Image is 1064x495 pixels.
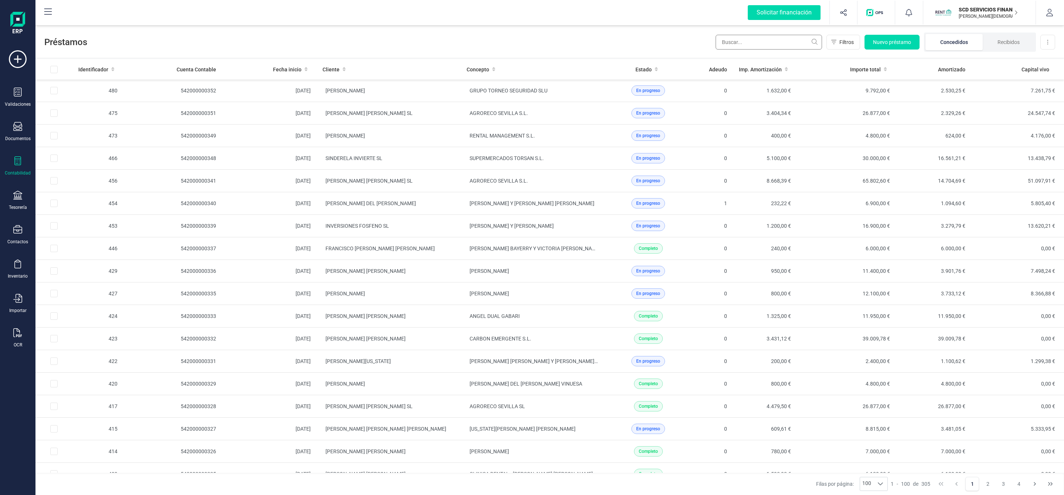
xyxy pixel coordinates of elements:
button: Page 3 [996,477,1010,491]
td: 542000000335 [123,282,222,305]
td: 1.100,62 € [896,350,971,373]
span: 100 [901,480,910,488]
button: Page 4 [1012,477,1026,491]
td: 7.000,00 € [896,440,971,463]
div: Filas por página: [816,477,888,491]
td: 800,00 € [733,373,797,395]
div: Contabilidad [5,170,31,176]
span: [PERSON_NAME] [PERSON_NAME] [325,268,406,274]
td: 427 [72,282,123,305]
td: 800,00 € [733,282,797,305]
td: 1.593,92 € [733,463,797,485]
span: ANGEL DUAL GABARI [470,313,520,319]
td: 26.877,00 € [797,102,896,125]
td: [DATE] [222,463,317,485]
td: 0 [692,350,733,373]
div: Row Selected 6599c967-764c-4549-b952-354944343c58 [50,200,58,207]
td: 7.498,24 € [971,260,1064,282]
span: SUPERMERCADOS TORSAN S.L. [470,155,544,161]
span: Importe total [850,66,881,73]
span: Filtros [839,38,854,46]
div: Tesorería [9,204,27,210]
td: [DATE] [222,418,317,440]
td: 0 [692,328,733,350]
span: [PERSON_NAME] [PERSON_NAME] [PERSON_NAME] [325,426,446,432]
button: Filtros [826,35,860,50]
td: 542000000336 [123,260,222,282]
td: 14.704,69 € [896,170,971,192]
div: Inventario [8,273,28,279]
div: Row Selected 1ffcc343-a5b1-41a1-a63a-d16213a6222a [50,448,58,455]
span: 1 [891,480,894,488]
td: 0 [692,125,733,147]
span: Completo [639,380,658,387]
div: Row Selected 496573dd-35d5-4f80-963c-f5cade2f2a41 [50,87,58,94]
span: [PERSON_NAME] [470,448,509,454]
div: All items unselected [50,66,58,73]
td: 950,00 € [733,260,797,282]
span: Completo [639,471,658,477]
td: 542000000339 [123,215,222,237]
td: 2.530,25 € [896,79,971,102]
span: CARBON EMERGENTE S.L. [470,336,531,342]
td: 400,00 € [733,125,797,147]
td: 429 [72,260,123,282]
td: 415 [72,418,123,440]
div: Row Selected 921ddcd2-3c32-49b0-b1cd-9d8a6d71f1e5 [50,290,58,297]
img: SC [935,4,951,21]
td: 3.279,79 € [896,215,971,237]
span: Préstamos [44,36,716,48]
span: SINDERELA INVIERTE SL [325,155,382,161]
td: 4.479,50 € [733,395,797,418]
td: [DATE] [222,102,317,125]
span: [PERSON_NAME] Y [PERSON_NAME] [470,223,554,229]
td: 0 [692,170,733,192]
span: En progreso [636,177,660,184]
td: [DATE] [222,170,317,192]
td: 0 [692,237,733,260]
td: 473 [72,125,123,147]
td: 609,61 € [733,418,797,440]
div: Row Selected 6a37a15c-cf24-4ba8-9b97-f8836350f62d [50,155,58,162]
td: [DATE] [222,215,317,237]
td: 1.632,00 € [733,79,797,102]
span: Completo [639,313,658,319]
td: 7.000,00 € [797,440,896,463]
button: First Page [934,477,948,491]
td: 542000000327 [123,418,222,440]
td: 542000000351 [123,102,222,125]
td: 4.800,00 € [797,125,896,147]
span: [PERSON_NAME] [470,291,509,296]
span: [PERSON_NAME][US_STATE] [325,358,391,364]
td: 7.261,75 € [971,79,1064,102]
td: [DATE] [222,125,317,147]
td: 420 [72,373,123,395]
div: - [891,480,930,488]
button: Logo de OPS [862,1,890,24]
span: [PERSON_NAME] [PERSON_NAME] [325,448,406,454]
td: 3.481,05 € [896,418,971,440]
td: 24.547,74 € [971,102,1064,125]
span: En progreso [636,155,660,162]
td: 0,00 € [971,305,1064,328]
button: Next Page [1028,477,1042,491]
td: [DATE] [222,282,317,305]
td: 542000000349 [123,125,222,147]
td: 454 [72,192,123,215]
span: [PERSON_NAME] [PERSON_NAME] SL [325,403,413,409]
span: En progreso [636,110,660,116]
td: 542000000333 [123,305,222,328]
span: Estado [635,66,652,73]
span: [PERSON_NAME] [325,88,365,94]
li: Concedidos [925,34,983,50]
td: 0 [692,282,733,305]
td: 542000000332 [123,328,222,350]
td: 0 [692,395,733,418]
div: Row Selected 0655c2c8-3aa6-43a1-a181-62afd67d2c92 [50,267,58,275]
td: [DATE] [222,328,317,350]
span: [PERSON_NAME] [PERSON_NAME] SL [325,110,413,116]
div: Row Selected 62d184b3-071b-4d7f-9b67-874fbbe0c852 [50,470,58,478]
p: SCD SERVICIOS FINANCIEROS SL [959,6,1018,13]
span: En progreso [636,200,660,207]
div: Row Selected 8972796b-5e52-4919-89f8-ae9430bca4f9 [50,132,58,139]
